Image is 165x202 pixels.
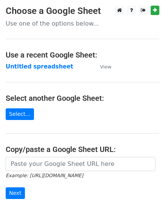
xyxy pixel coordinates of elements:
h4: Select another Google Sheet: [6,94,159,103]
input: Next [6,187,25,199]
small: Example: [URL][DOMAIN_NAME] [6,173,83,178]
p: Use one of the options below... [6,20,159,27]
h4: Use a recent Google Sheet: [6,50,159,59]
input: Paste your Google Sheet URL here [6,157,156,171]
a: View [93,63,111,70]
h3: Choose a Google Sheet [6,6,159,17]
h4: Copy/paste a Google Sheet URL: [6,145,159,154]
a: Untitled spreadsheet [6,63,73,70]
a: Select... [6,108,34,120]
small: View [100,64,111,70]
